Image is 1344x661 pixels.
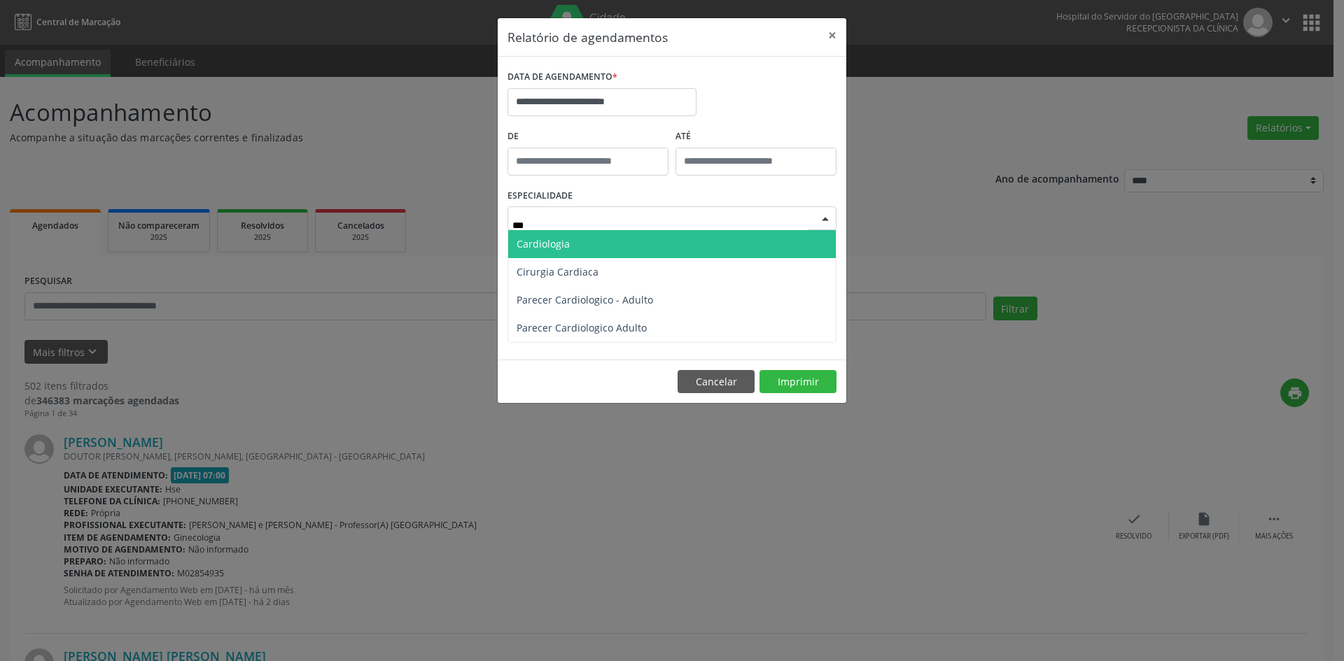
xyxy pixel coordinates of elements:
[759,370,836,394] button: Imprimir
[517,265,598,278] span: Cirurgia Cardiaca
[675,126,836,148] label: ATÉ
[507,28,668,46] h5: Relatório de agendamentos
[517,293,653,306] span: Parecer Cardiologico - Adulto
[517,321,647,334] span: Parecer Cardiologico Adulto
[507,66,617,88] label: DATA DE AGENDAMENTO
[517,237,570,250] span: Cardiologia
[818,18,846,52] button: Close
[678,370,755,394] button: Cancelar
[507,185,573,207] label: ESPECIALIDADE
[507,126,668,148] label: De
